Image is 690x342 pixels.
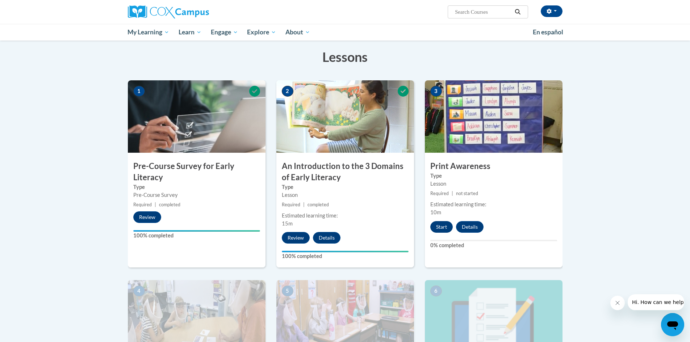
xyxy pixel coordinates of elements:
img: Cox Campus [128,5,209,18]
img: Course Image [425,80,563,153]
iframe: Close message [610,296,625,310]
img: Course Image [128,80,265,153]
span: Required [430,191,449,196]
h3: Print Awareness [425,161,563,172]
span: | [452,191,453,196]
label: Type [282,183,409,191]
button: Details [456,221,484,233]
div: Main menu [117,24,573,41]
span: 4 [133,286,145,296]
button: Search [512,8,523,16]
div: Estimated learning time: [430,200,557,208]
span: 2 [282,86,293,97]
img: Course Image [276,80,414,153]
button: Start [430,221,453,233]
label: 100% completed [133,232,260,240]
span: 1 [133,86,145,97]
label: 0% completed [430,241,557,249]
span: | [155,202,156,207]
a: About [281,24,315,41]
span: Required [133,202,152,207]
label: 100% completed [282,252,409,260]
span: not started [456,191,478,196]
span: Engage [211,28,238,37]
span: 6 [430,286,442,296]
span: About [285,28,310,37]
div: Lesson [430,180,557,188]
a: My Learning [123,24,174,41]
label: Type [133,183,260,191]
div: Your progress [133,230,260,232]
span: | [303,202,305,207]
button: Account Settings [541,5,563,17]
div: Estimated learning time: [282,212,409,220]
span: Learn [179,28,201,37]
span: 3 [430,86,442,97]
span: Hi. How can we help? [4,5,59,11]
label: Type [430,172,557,180]
span: 15m [282,220,293,227]
a: Engage [206,24,243,41]
a: Cox Campus [128,5,265,18]
button: Review [282,232,310,244]
iframe: Message from company [628,294,684,310]
a: En español [528,25,568,40]
input: Search Courses [454,8,512,16]
h3: Lessons [128,48,563,66]
h3: Pre-Course Survey for Early Literacy [128,161,265,183]
div: Pre-Course Survey [133,191,260,199]
button: Review [133,211,161,223]
div: Lesson [282,191,409,199]
button: Details [313,232,340,244]
a: Explore [242,24,281,41]
span: 5 [282,286,293,296]
span: Explore [247,28,276,37]
span: 10m [430,209,441,215]
a: Learn [174,24,206,41]
span: completed [308,202,329,207]
div: Your progress [282,251,409,252]
span: completed [159,202,180,207]
h3: An Introduction to the 3 Domains of Early Literacy [276,161,414,183]
span: Required [282,202,300,207]
iframe: Button to launch messaging window [661,313,684,336]
span: En español [533,28,563,36]
span: My Learning [127,28,169,37]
